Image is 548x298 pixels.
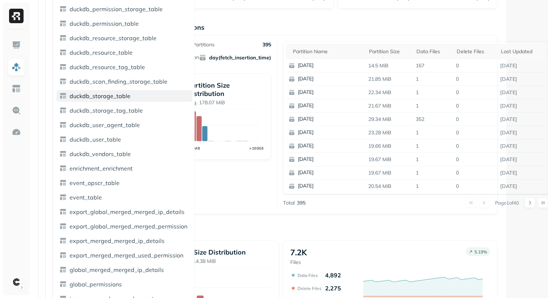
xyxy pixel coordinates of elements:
[453,113,497,126] p: 0
[365,86,413,99] p: 22.34 MiB
[413,113,453,126] p: 352
[365,59,413,72] p: 14.5 MiB
[365,126,413,139] p: 23.28 MiB
[365,153,413,166] p: 19.67 MiB
[70,165,133,172] span: enrichment_enrichment
[365,100,413,112] p: 21.67 MiB
[57,235,192,247] a: export_merged_merged_ip_details
[286,153,371,166] button: [DATE]
[59,165,67,172] img: table
[57,90,192,102] a: duckdb_storage_table
[453,59,497,72] p: 0
[262,41,271,48] p: 395
[365,180,413,193] p: 20.54 MiB
[298,129,368,136] p: [DATE]
[173,228,498,237] p: Files
[57,192,192,203] a: event_table
[181,248,271,256] p: File Size Distribution
[497,140,545,152] p: Oct 5, 2025
[59,34,67,42] img: table
[70,121,140,129] span: duckdb_user_agent_table
[365,167,413,179] p: 19.67 MiB
[413,86,453,99] p: 1
[297,200,306,206] p: 395
[325,272,341,279] p: 4,892
[298,286,321,291] p: Delete Files
[59,179,67,186] img: table
[187,146,200,150] tspan: <10MB
[286,113,371,126] button: [DATE]
[497,73,545,85] p: Oct 10, 2025
[497,86,545,99] p: Oct 9, 2025
[283,200,295,206] p: Total
[57,206,192,218] a: export_global_merged_merged_ip_details
[286,99,371,112] button: [DATE]
[290,259,307,266] p: Files
[57,177,192,189] a: event_opscr_table
[497,126,545,139] p: Oct 6, 2025
[57,47,192,58] a: duckdb_resource_table
[12,84,21,93] img: Asset Explorer
[57,278,192,290] a: global_permissions
[416,47,449,56] div: Data Files
[298,89,368,96] p: [DATE]
[57,264,192,276] a: global_merged_merged_ip_details
[70,266,164,273] span: global_merged_merged_ip_details
[70,223,187,230] span: export_global_merged_merged_permission
[474,249,487,255] p: 5.19 %
[286,86,371,99] button: [DATE]
[413,140,453,152] p: 1
[413,180,453,193] p: 1
[286,72,371,85] button: [DATE]
[369,47,409,56] div: Partition size
[70,63,145,71] span: duckdb_resource_tag_table
[57,3,192,15] a: duckdb_permission_storage_table
[293,47,362,56] div: Partition name
[365,140,413,152] p: 19.66 MiB
[70,179,120,186] span: event_opscr_table
[70,20,139,27] span: duckdb_permission_table
[70,237,165,244] span: export_merged_merged_ip_details
[325,285,341,292] p: 2,275
[70,136,121,143] span: duckdb_user_table
[57,163,192,174] a: enrichment_enrichment
[70,49,133,56] span: duckdb_resource_table
[290,247,307,257] p: 7.2K
[57,105,192,116] a: duckdb_storage_tag_table
[57,61,192,73] a: duckdb_resource_tag_table
[187,81,263,98] p: Partition Size Distribution
[497,100,545,112] p: Oct 8, 2025
[57,134,192,145] a: duckdb_user_table
[59,121,67,129] img: table
[199,54,271,61] span: day(fetch_insertion_time)
[413,153,453,166] p: 1
[59,107,67,114] img: table
[12,106,21,115] img: Query Explorer
[70,34,157,42] span: duckdb_resource_storage_table
[286,59,371,72] button: [DATE]
[59,5,67,13] img: table
[497,59,545,72] p: Oct 10, 2025
[413,100,453,112] p: 1
[59,208,67,215] img: table
[413,167,453,179] p: 1
[70,281,122,288] span: global_permissions
[57,18,192,29] a: duckdb_permission_table
[173,23,498,32] p: Partitions
[453,140,497,152] p: 0
[453,180,497,193] p: 0
[453,126,497,139] p: 0
[70,194,102,201] span: event_table
[365,73,413,85] p: 21.85 MiB
[286,180,371,193] button: [DATE]
[298,75,368,83] p: [DATE]
[298,182,368,190] p: [DATE]
[298,142,368,150] p: [DATE]
[501,47,542,56] div: Last updated
[70,150,131,158] span: duckdb_vendors_table
[59,237,67,244] img: table
[497,180,545,193] p: Oct 2, 2025
[59,20,67,27] img: table
[179,41,215,48] p: Total Partitions
[70,92,130,100] span: duckdb_storage_table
